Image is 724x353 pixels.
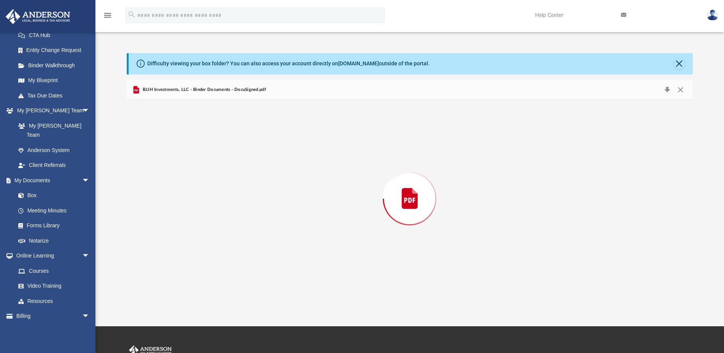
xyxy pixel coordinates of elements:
a: Events Calendar [5,324,101,339]
a: Entity Change Request [11,43,101,58]
a: Binder Walkthrough [11,58,101,73]
i: menu [103,11,112,20]
a: Video Training [11,279,94,294]
a: My [PERSON_NAME] Team [11,118,94,142]
a: Courses [11,263,97,279]
img: User Pic [707,10,718,21]
span: arrow_drop_down [82,173,97,188]
a: menu [103,15,112,20]
a: My [PERSON_NAME] Teamarrow_drop_down [5,103,97,118]
a: Forms Library [11,218,94,233]
a: Online Learningarrow_drop_down [5,248,97,264]
span: arrow_drop_down [82,248,97,264]
button: Close [674,58,685,69]
a: Meeting Minutes [11,203,97,218]
a: [DOMAIN_NAME] [338,60,379,66]
a: Client Referrals [11,158,97,173]
button: Close [674,84,687,95]
a: My Documentsarrow_drop_down [5,173,97,188]
div: Difficulty viewing your box folder? You can also access your account directly on outside of the p... [147,60,430,68]
span: arrow_drop_down [82,103,97,119]
div: Preview [127,80,692,297]
a: Anderson System [11,142,97,158]
a: Box [11,188,94,203]
a: My Blueprint [11,73,97,88]
a: CTA Hub [11,28,101,43]
a: Resources [11,293,97,309]
button: Download [660,84,674,95]
span: arrow_drop_down [82,309,97,324]
a: Tax Due Dates [11,88,101,103]
a: Billingarrow_drop_down [5,309,101,324]
a: Notarize [11,233,97,248]
span: BJJH Investments, LLC - Binder Documents - DocuSigned.pdf [141,86,266,93]
i: search [127,10,136,19]
img: Anderson Advisors Platinum Portal [3,9,73,24]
